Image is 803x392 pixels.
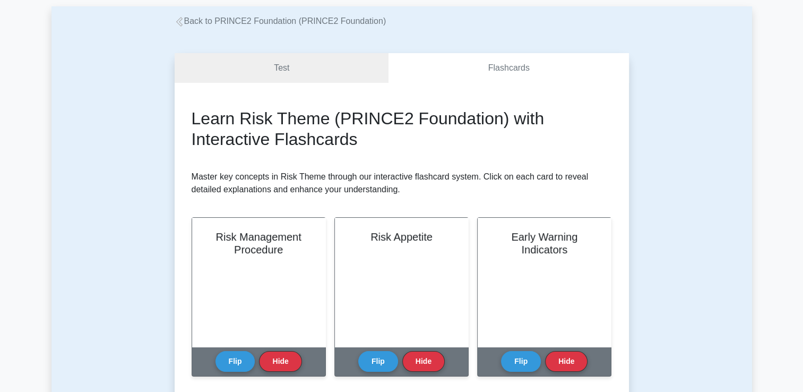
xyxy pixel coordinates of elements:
[175,16,386,25] a: Back to PRINCE2 Foundation (PRINCE2 Foundation)
[348,231,455,243] h2: Risk Appetite
[402,351,445,372] button: Hide
[545,351,588,372] button: Hide
[192,171,612,196] p: Master key concepts in Risk Theme through our interactive flashcard system. Click on each card to...
[259,351,301,372] button: Hide
[175,53,389,83] a: Test
[490,231,598,256] h2: Early Warning Indicators
[501,351,541,372] button: Flip
[388,53,628,83] a: Flashcards
[192,108,612,149] h2: Learn Risk Theme (PRINCE2 Foundation) with Interactive Flashcards
[358,351,398,372] button: Flip
[205,231,313,256] h2: Risk Management Procedure
[215,351,255,372] button: Flip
